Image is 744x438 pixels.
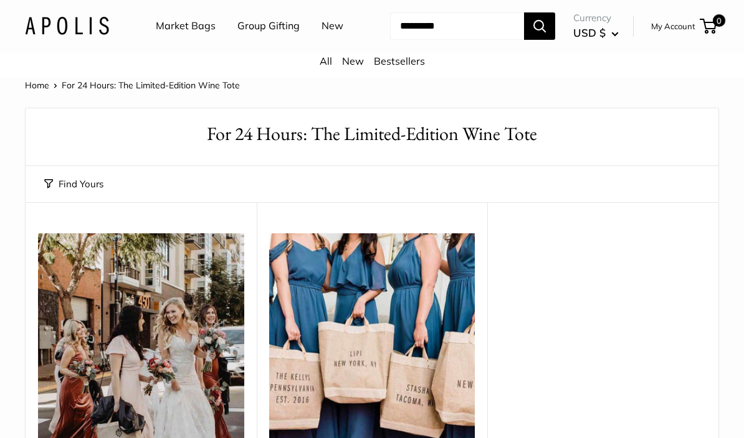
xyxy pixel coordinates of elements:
[701,19,717,34] a: 0
[320,55,332,67] a: All
[573,9,619,27] span: Currency
[44,175,103,193] button: Find Yours
[573,23,619,43] button: USD $
[573,26,606,39] span: USD $
[390,12,524,40] input: Search...
[342,55,364,67] a: New
[374,55,425,67] a: Bestsellers
[156,17,216,35] a: Market Bags
[524,12,555,40] button: Search
[62,80,240,91] span: For 24 Hours: The Limited-Edition Wine Tote
[237,17,300,35] a: Group Gifting
[322,17,343,35] a: New
[44,121,700,147] h1: For 24 Hours: The Limited-Edition Wine Tote
[25,77,240,93] nav: Breadcrumb
[25,17,109,35] img: Apolis
[651,19,695,34] a: My Account
[713,14,725,27] span: 0
[25,80,49,91] a: Home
